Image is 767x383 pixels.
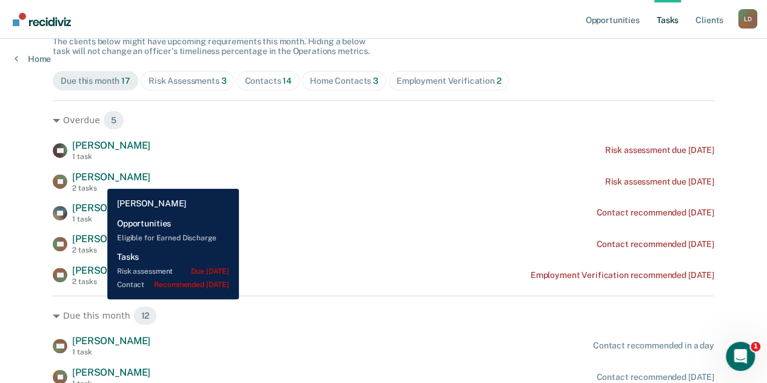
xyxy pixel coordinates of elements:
div: Contacts [244,76,292,86]
div: Contact recommended [DATE] [596,208,714,218]
span: 3 [373,76,378,86]
span: 12 [133,306,158,325]
div: Due this month 12 [53,306,714,325]
div: Due this month [61,76,130,86]
span: [PERSON_NAME] [72,367,150,378]
div: Employment Verification [397,76,501,86]
span: [PERSON_NAME] [72,140,150,151]
div: 1 task [72,152,150,161]
span: The clients below might have upcoming requirements this month. Hiding a below task will not chang... [53,36,370,56]
button: Profile dropdown button [738,9,757,29]
span: [PERSON_NAME] [72,335,150,347]
div: Risk assessment due [DATE] [605,145,714,155]
div: 2 tasks [72,184,150,192]
div: Contact recommended [DATE] [596,372,714,382]
span: [PERSON_NAME] [72,265,150,276]
div: L D [738,9,757,29]
span: [PERSON_NAME] [72,202,150,214]
div: Contact recommended in a day [593,341,714,351]
div: Employment Verification recommended [DATE] [531,270,714,280]
div: Home Contacts [310,76,378,86]
span: 14 [283,76,292,86]
div: Risk assessment due [DATE] [605,177,714,187]
span: 2 [497,76,501,86]
div: Contact recommended [DATE] [596,239,714,249]
div: 2 tasks [72,277,150,286]
div: 1 task [72,348,150,356]
iframe: Intercom live chat [726,342,755,371]
span: 5 [103,110,124,130]
a: Home [15,53,51,64]
div: 2 tasks [72,246,150,254]
div: 1 task [72,215,150,223]
span: 1 [751,342,760,351]
span: [PERSON_NAME] [72,233,150,245]
img: Recidiviz [13,13,71,26]
span: [PERSON_NAME] [72,171,150,183]
span: 17 [121,76,130,86]
div: Overdue 5 [53,110,714,130]
div: Risk Assessments [149,76,227,86]
span: 3 [221,76,227,86]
